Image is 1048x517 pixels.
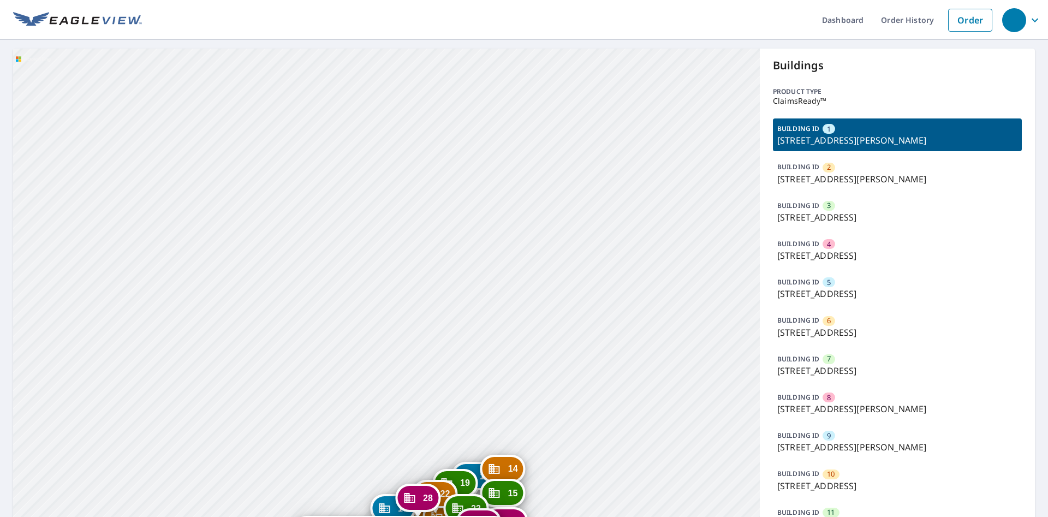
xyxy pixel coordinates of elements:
p: [STREET_ADDRESS][PERSON_NAME] [777,402,1017,415]
a: Order [948,9,992,32]
span: 8 [827,393,831,403]
p: BUILDING ID [777,124,819,133]
span: 2 [827,162,831,173]
div: Dropped pin, building 19, Commercial property, 5333 Johnston Mill Ct Charlotte, NC 28269 [432,469,478,503]
p: BUILDING ID [777,201,819,210]
span: 14 [508,465,518,473]
img: EV Logo [13,12,142,28]
p: BUILDING ID [777,162,819,171]
span: 7 [827,354,831,364]
p: BUILDING ID [777,469,819,478]
div: Dropped pin, building 15, Commercial property, 4617 Kingsland Ct Charlotte, NC 28269 [480,479,526,513]
span: 9 [827,431,831,441]
p: ClaimsReady™ [773,97,1022,105]
span: 28 [423,494,433,502]
span: 6 [827,316,831,326]
p: [STREET_ADDRESS] [777,479,1017,492]
p: [STREET_ADDRESS] [777,326,1017,339]
p: BUILDING ID [777,277,819,287]
p: BUILDING ID [777,393,819,402]
p: [STREET_ADDRESS] [777,249,1017,262]
div: Dropped pin, building 22, Commercial property, 5319 Johnston Mill Ct Charlotte, NC 28269 [413,480,458,514]
span: 23 [471,504,481,513]
p: Product type [773,87,1022,97]
p: [STREET_ADDRESS][PERSON_NAME] [777,134,1017,147]
span: 1 [827,124,831,134]
p: BUILDING ID [777,508,819,517]
p: Buildings [773,57,1022,74]
span: 13 [480,472,490,480]
p: [STREET_ADDRESS] [777,287,1017,300]
span: 22 [440,490,450,498]
p: [STREET_ADDRESS] [777,211,1017,224]
span: 10 [827,469,835,479]
p: [STREET_ADDRESS][PERSON_NAME] [777,441,1017,454]
div: Dropped pin, building 14, Commercial property, 5933 Waverly Lynn Ln Charlotte, NC 28269 [480,455,526,489]
span: 4 [827,239,831,249]
span: 15 [508,489,518,497]
div: Dropped pin, building 13, Commercial property, 4624 Kingsland Ct Charlotte, NC 28269 [452,462,497,496]
p: BUILDING ID [777,239,819,248]
span: 5 [827,277,831,288]
p: BUILDING ID [777,316,819,325]
span: 19 [460,479,470,487]
p: [STREET_ADDRESS][PERSON_NAME] [777,173,1017,186]
span: 3 [827,200,831,211]
p: BUILDING ID [777,354,819,364]
p: BUILDING ID [777,431,819,440]
p: [STREET_ADDRESS] [777,364,1017,377]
